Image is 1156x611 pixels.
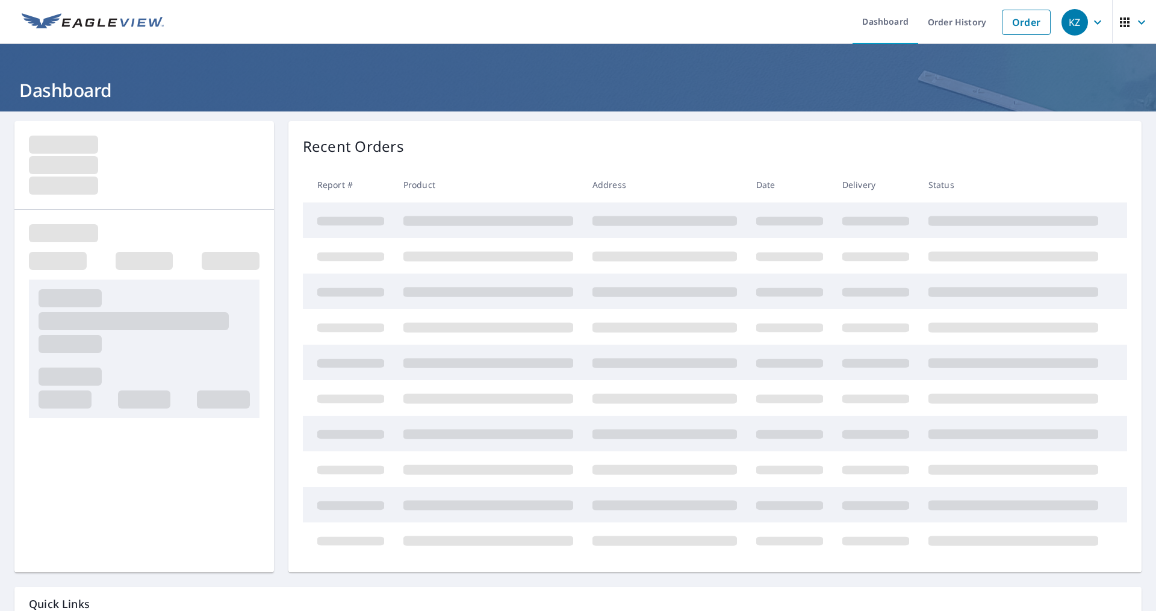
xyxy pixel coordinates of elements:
[22,13,164,31] img: EV Logo
[747,167,833,202] th: Date
[303,136,404,157] p: Recent Orders
[583,167,747,202] th: Address
[303,167,394,202] th: Report #
[1061,9,1088,36] div: KZ
[919,167,1108,202] th: Status
[394,167,583,202] th: Product
[1002,10,1051,35] a: Order
[833,167,919,202] th: Delivery
[14,78,1142,102] h1: Dashboard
